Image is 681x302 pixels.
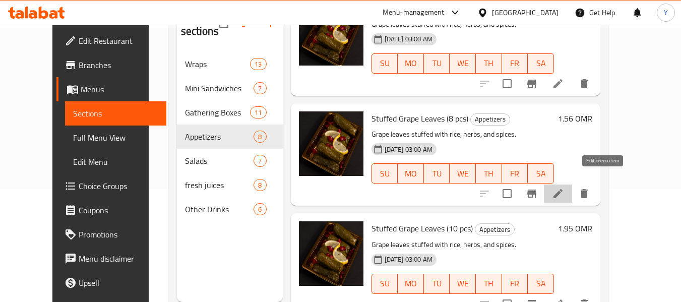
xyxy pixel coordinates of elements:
div: Appetizers [470,113,510,126]
button: TH [476,53,502,74]
span: Salads [185,155,254,167]
span: MO [402,276,420,291]
div: fresh juices8 [177,173,283,197]
nav: Menu sections [177,48,283,225]
span: TH [480,276,498,291]
span: 8 [254,132,266,142]
span: SA [532,56,550,71]
div: Appetizers [475,223,515,235]
span: Choice Groups [79,180,158,192]
span: Wraps [185,58,251,70]
div: items [254,179,266,191]
a: Menus [56,77,166,101]
span: 7 [254,156,266,166]
div: [GEOGRAPHIC_DATA] [492,7,559,18]
a: Upsell [56,271,166,295]
button: SU [372,274,398,294]
a: Coupons [56,198,166,222]
span: TU [428,276,446,291]
span: 7 [254,84,266,93]
span: Mini Sandwiches [185,82,254,94]
span: Select to update [497,73,518,94]
div: items [250,58,266,70]
span: [DATE] 03:00 AM [381,145,437,154]
button: FR [502,163,528,184]
a: Promotions [56,222,166,247]
span: Upsell [79,277,158,289]
button: FR [502,274,528,294]
span: Appetizers [185,131,254,143]
span: WE [454,276,472,291]
span: TU [428,56,446,71]
button: TU [424,163,450,184]
span: WE [454,166,472,181]
h6: 1.95 OMR [558,221,592,235]
span: Appetizers [475,224,514,235]
span: Edit Restaurant [79,35,158,47]
span: SU [376,166,394,181]
span: Menu disclaimer [79,253,158,265]
div: items [254,155,266,167]
button: SU [372,163,398,184]
span: Branches [79,59,158,71]
span: FR [506,166,524,181]
span: MO [402,56,420,71]
button: SA [528,163,554,184]
button: TU [424,274,450,294]
div: Other Drinks6 [177,197,283,221]
a: Edit Menu [65,150,166,174]
a: Menu disclaimer [56,247,166,271]
span: SU [376,276,394,291]
p: Grape leaves stuffed with rice, herbs, and spices. [372,238,554,251]
button: TH [476,163,502,184]
div: Wraps13 [177,52,283,76]
button: MO [398,163,424,184]
a: Choice Groups [56,174,166,198]
a: Edit Restaurant [56,29,166,53]
div: Mini Sandwiches7 [177,76,283,100]
span: 8 [254,180,266,190]
span: Appetizers [471,113,510,125]
div: Salads7 [177,149,283,173]
button: WE [450,274,476,294]
p: Grape leaves stuffed with rice, herbs, and spices. [372,128,554,141]
a: Edit menu item [552,78,564,90]
span: SA [532,276,550,291]
span: WE [454,56,472,71]
button: Branch-specific-item [520,182,544,206]
div: fresh juices [185,179,254,191]
span: Edit Menu [73,156,158,168]
span: Gathering Boxes [185,106,251,118]
button: TU [424,53,450,74]
button: SA [528,53,554,74]
span: 11 [251,108,266,117]
div: Menu-management [383,7,445,19]
span: Coupons [79,204,158,216]
img: Stuffed Grape Leaves (4 pcs) [299,1,363,66]
button: Branch-specific-item [520,72,544,96]
button: delete [572,72,596,96]
span: FR [506,276,524,291]
div: items [254,203,266,215]
button: SA [528,274,554,294]
span: Promotions [79,228,158,240]
span: Other Drinks [185,203,254,215]
div: Appetizers8 [177,125,283,149]
span: 6 [254,205,266,214]
span: Sections [73,107,158,119]
button: MO [398,274,424,294]
button: WE [450,53,476,74]
button: delete [572,182,596,206]
img: Stuffed Grape Leaves (10 pcs) [299,221,363,286]
span: Menus [81,83,158,95]
button: MO [398,53,424,74]
span: SU [376,56,394,71]
button: TH [476,274,502,294]
span: FR [506,56,524,71]
span: TH [480,56,498,71]
div: Gathering Boxes11 [177,100,283,125]
h6: 1.56 OMR [558,111,592,126]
